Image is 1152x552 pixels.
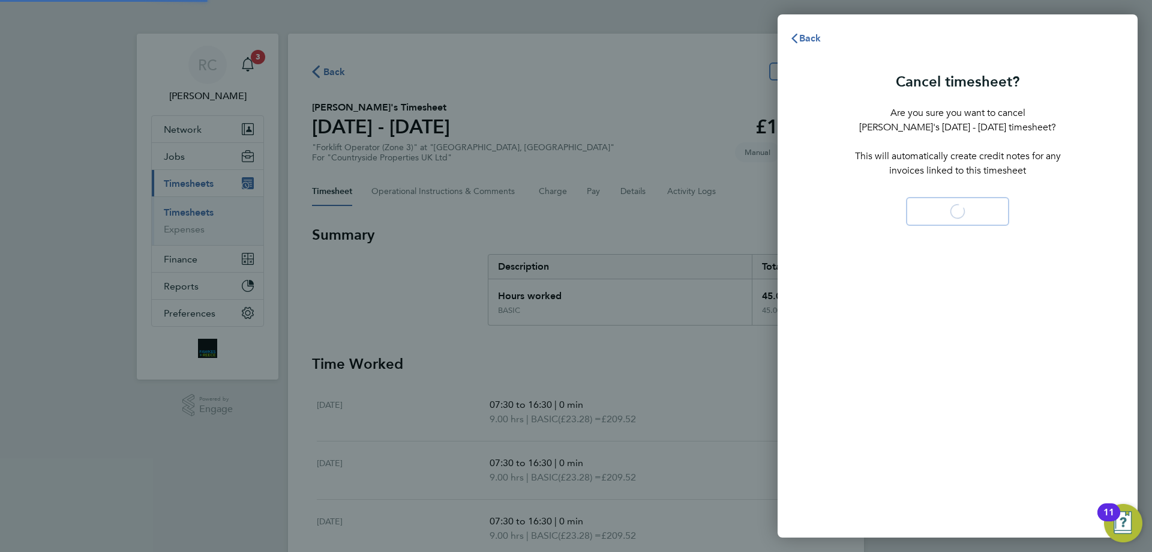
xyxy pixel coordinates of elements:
p: Are you sure you want to cancel [PERSON_NAME]'s [DATE] - [DATE] timesheet? [852,106,1063,135]
h3: Cancel timesheet? [852,72,1063,91]
button: Open Resource Center, 11 new notifications [1104,504,1142,542]
p: This will automatically create credit notes for any invoices linked to this timesheet [852,149,1063,178]
span: Back [799,32,821,44]
button: Back [778,26,833,50]
div: 11 [1103,512,1114,528]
